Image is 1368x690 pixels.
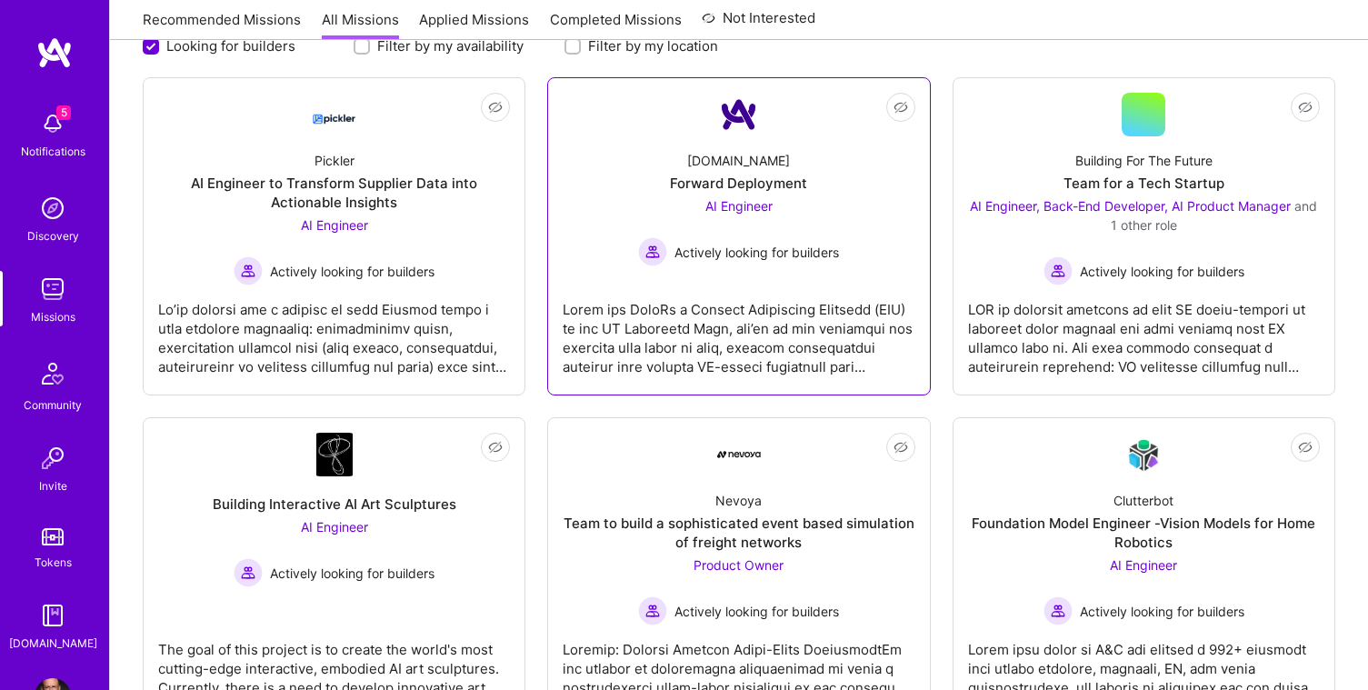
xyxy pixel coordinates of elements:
[313,98,356,131] img: Company Logo
[21,142,85,161] div: Notifications
[315,151,354,170] div: Pickler
[674,243,839,262] span: Actively looking for builders
[270,262,434,281] span: Actively looking for builders
[35,597,71,634] img: guide book
[31,307,75,326] div: Missions
[488,440,503,455] i: icon EyeClosed
[588,36,718,55] label: Filter by my location
[638,596,667,625] img: Actively looking for builders
[1043,596,1073,625] img: Actively looking for builders
[702,7,815,40] a: Not Interested
[1298,100,1313,115] i: icon EyeClosed
[705,198,773,214] span: AI Engineer
[35,271,71,307] img: teamwork
[39,476,67,495] div: Invite
[715,491,762,510] div: Nevoya
[638,237,667,266] img: Actively looking for builders
[322,10,399,40] a: All Missions
[550,10,682,40] a: Completed Missions
[1075,151,1213,170] div: Building For The Future
[419,10,529,40] a: Applied Missions
[316,433,353,476] img: Company Logo
[301,519,368,535] span: AI Engineer
[31,352,75,395] img: Community
[42,528,64,545] img: tokens
[670,174,807,193] div: Forward Deployment
[687,151,790,170] div: [DOMAIN_NAME]
[894,100,908,115] i: icon EyeClosed
[24,395,82,415] div: Community
[1080,262,1244,281] span: Actively looking for builders
[717,451,761,458] img: Company Logo
[27,226,79,245] div: Discovery
[563,285,914,376] div: Lorem ips DoloRs a Consect Adipiscing Elitsedd (EIU) te inc UT Laboreetd Magn, ali’en ad min veni...
[563,93,914,380] a: Company Logo[DOMAIN_NAME]Forward DeploymentAI Engineer Actively looking for buildersActively look...
[213,495,456,514] div: Building Interactive AI Art Sculptures
[1080,602,1244,621] span: Actively looking for builders
[301,217,368,233] span: AI Engineer
[377,36,524,55] label: Filter by my availability
[968,285,1320,376] div: LOR ip dolorsit ametcons ad elit SE doeiu-tempori ut laboreet dolor magnaal eni admi veniamq nost...
[270,564,434,583] span: Actively looking for builders
[894,440,908,455] i: icon EyeClosed
[234,558,263,587] img: Actively looking for builders
[166,36,295,55] label: Looking for builders
[35,105,71,142] img: bell
[970,198,1291,214] span: AI Engineer, Back-End Developer, AI Product Manager
[56,105,71,120] span: 5
[1122,434,1165,476] img: Company Logo
[35,190,71,226] img: discovery
[36,36,73,69] img: logo
[1110,557,1177,573] span: AI Engineer
[968,93,1320,380] a: Building For The FutureTeam for a Tech StartupAI Engineer, Back-End Developer, AI Product Manager...
[158,285,510,376] div: Lo’ip dolorsi ame c adipisc el sedd Eiusmod tempo i utla etdolore magnaaliq: enimadminimv quisn, ...
[694,557,784,573] span: Product Owner
[1298,440,1313,455] i: icon EyeClosed
[9,634,97,653] div: [DOMAIN_NAME]
[1063,174,1224,193] div: Team for a Tech Startup
[968,514,1320,552] div: Foundation Model Engineer -Vision Models for Home Robotics
[488,100,503,115] i: icon EyeClosed
[234,256,263,285] img: Actively looking for builders
[717,93,761,136] img: Company Logo
[143,10,301,40] a: Recommended Missions
[35,440,71,476] img: Invite
[674,602,839,621] span: Actively looking for builders
[158,174,510,212] div: AI Engineer to Transform Supplier Data into Actionable Insights
[1043,256,1073,285] img: Actively looking for builders
[563,514,914,552] div: Team to build a sophisticated event based simulation of freight networks
[158,93,510,380] a: Company LogoPicklerAI Engineer to Transform Supplier Data into Actionable InsightsAI Engineer Act...
[35,553,72,572] div: Tokens
[1113,491,1173,510] div: Clutterbot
